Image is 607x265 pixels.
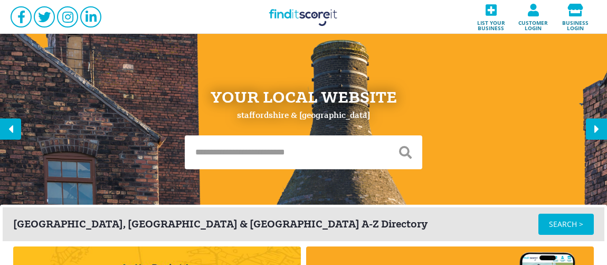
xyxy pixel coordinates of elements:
[515,16,551,31] span: Customer login
[473,16,509,31] span: List your business
[557,16,593,31] span: Business login
[237,111,370,120] div: Staffordshire & [GEOGRAPHIC_DATA]
[211,89,397,106] div: Your Local Website
[13,219,538,230] div: [GEOGRAPHIC_DATA], [GEOGRAPHIC_DATA] & [GEOGRAPHIC_DATA] A-Z Directory
[538,214,594,235] a: SEARCH >
[512,1,554,34] a: Customer login
[554,1,596,34] a: Business login
[470,1,512,34] a: List your business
